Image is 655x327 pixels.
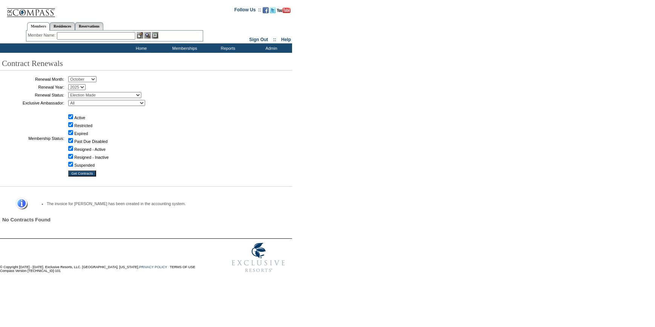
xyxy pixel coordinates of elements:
a: Members [27,22,50,31]
a: Become our fan on Facebook [263,9,269,14]
a: PRIVACY POLICY [139,265,167,269]
a: Residences [50,22,75,30]
img: Follow us on Twitter [270,7,276,13]
td: Renewal Month: [2,76,64,82]
a: Subscribe to our YouTube Channel [277,9,291,14]
input: Get Contracts [68,170,96,177]
label: Resigned - Active [74,147,106,152]
li: The invoice for [PERSON_NAME] has been created in the accounting system. [47,201,279,206]
label: Past Due Disabled [74,139,107,144]
td: Renewal Status: [2,92,64,98]
img: Exclusive Resorts [225,239,292,276]
td: Memberships [162,43,205,53]
img: Reservations [152,32,158,38]
label: Suspended [74,163,95,167]
td: Reports [205,43,249,53]
td: Follow Us :: [234,6,261,15]
a: Sign Out [249,37,268,42]
td: Admin [249,43,292,53]
td: Renewal Year: [2,84,64,90]
td: Membership Status: [2,108,64,169]
img: b_edit.gif [137,32,143,38]
label: Restricted [74,123,92,128]
img: Become our fan on Facebook [263,7,269,13]
div: Member Name: [28,32,57,38]
a: Follow us on Twitter [270,9,276,14]
span: :: [273,37,276,42]
td: Home [119,43,162,53]
img: Information Message [11,198,28,210]
img: Compass Home [6,2,55,17]
a: TERMS OF USE [170,265,196,269]
img: View [144,32,151,38]
label: Resigned - Inactive [74,155,109,160]
a: Reservations [75,22,103,30]
td: Exclusive Ambassador: [2,100,64,106]
img: Subscribe to our YouTube Channel [277,8,291,13]
label: Expired [74,131,88,136]
span: No Contracts Found [2,217,51,223]
label: Active [74,115,85,120]
a: Help [281,37,291,42]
